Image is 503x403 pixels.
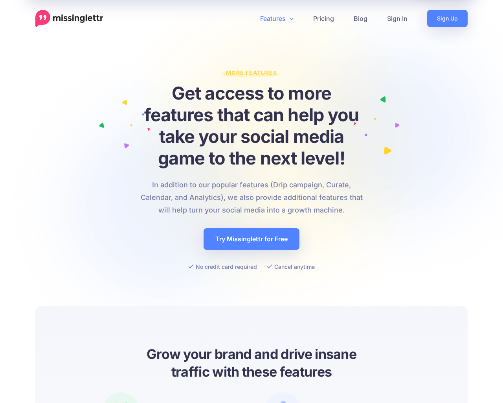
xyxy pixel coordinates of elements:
[250,10,303,27] a: Features
[141,179,363,216] p: In addition to our popular features (Drip campaign, Curate, Calendar, and Analytics), we also pro...
[267,262,315,272] li: Cancel anytime
[188,262,257,272] li: No credit card required
[35,10,103,27] a: Home
[204,228,299,250] a: Try Missinglettr for Free
[303,10,344,27] a: Pricing
[377,10,417,27] a: Sign In
[141,82,363,169] h1: Get access to more features that can help you take your social media game to the next level!
[128,345,375,381] h3: Grow your brand and drive insane traffic with these features
[344,10,377,27] a: Blog
[222,69,281,80] span: More Features
[427,10,468,27] a: Sign Up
